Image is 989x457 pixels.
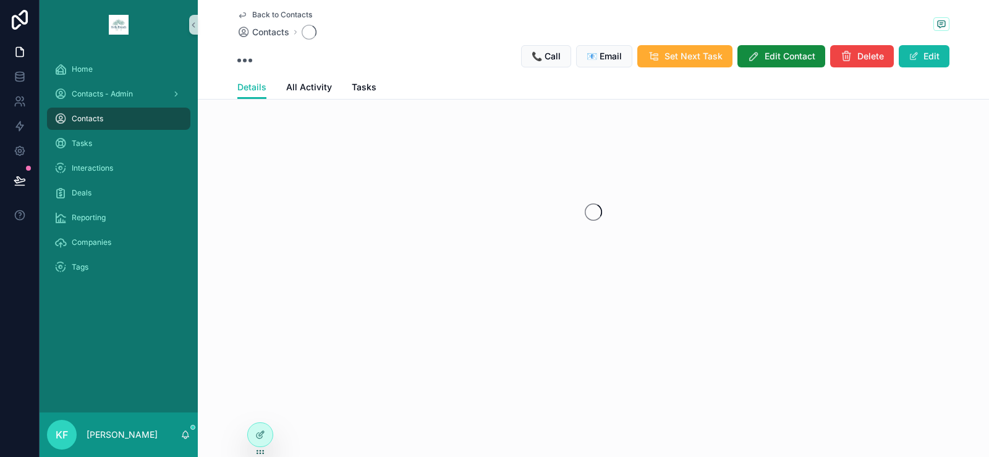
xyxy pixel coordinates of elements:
p: [PERSON_NAME] [87,429,158,441]
a: Contacts - Admin [47,83,190,105]
a: Interactions [47,157,190,179]
a: Contacts [47,108,190,130]
span: All Activity [286,81,332,93]
a: Home [47,58,190,80]
button: 📧 Email [576,45,632,67]
span: Set Next Task [664,50,723,62]
a: Details [237,76,266,100]
button: Edit [899,45,949,67]
span: Edit Contact [765,50,815,62]
span: Details [237,81,266,93]
span: Tags [72,262,88,272]
span: Back to Contacts [252,10,312,20]
button: 📞 Call [521,45,571,67]
a: Reporting [47,207,190,229]
a: Contacts [237,26,289,38]
a: Tasks [47,132,190,155]
span: KF [56,427,68,442]
button: Delete [830,45,894,67]
span: Contacts [72,114,103,124]
a: Tasks [352,76,376,101]
span: 📞 Call [532,50,561,62]
span: Interactions [72,163,113,173]
a: Companies [47,231,190,254]
span: Contacts - Admin [72,89,133,99]
span: Companies [72,237,111,247]
button: Set Next Task [637,45,732,67]
span: 📧 Email [587,50,622,62]
span: Reporting [72,213,106,223]
span: Tasks [72,139,92,148]
a: Back to Contacts [237,10,312,20]
img: App logo [109,15,129,35]
span: Home [72,64,93,74]
span: Tasks [352,81,376,93]
button: Edit Contact [737,45,825,67]
a: Deals [47,182,190,204]
span: Delete [857,50,884,62]
span: Deals [72,188,91,198]
a: Tags [47,256,190,278]
a: All Activity [286,76,332,101]
span: Contacts [252,26,289,38]
div: scrollable content [40,49,198,294]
